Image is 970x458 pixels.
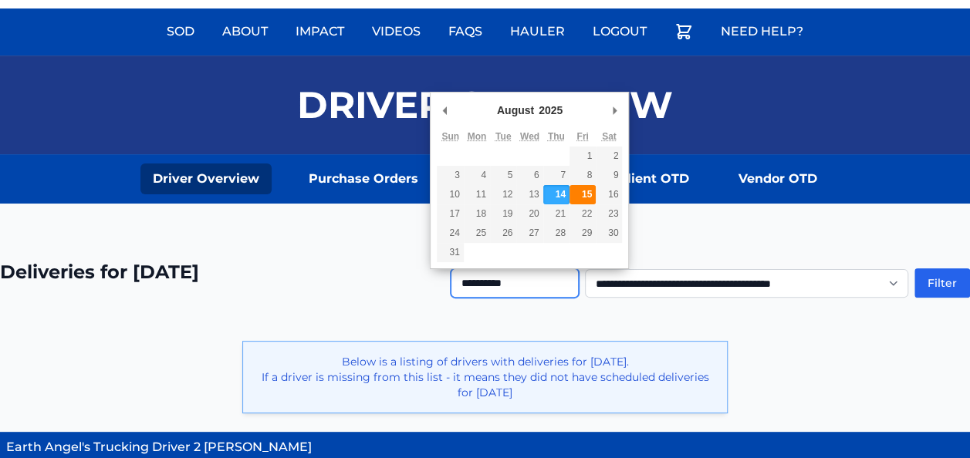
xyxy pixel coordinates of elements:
button: 1 [569,146,596,166]
button: 4 [464,166,490,185]
a: Purchase Orders [296,163,431,194]
button: 12 [490,185,516,204]
abbr: Friday [576,131,588,142]
a: FAQs [439,13,492,50]
abbr: Saturday [602,131,617,142]
a: Hauler [501,13,574,50]
a: Videos [363,13,430,50]
button: Filter [914,268,970,298]
button: 16 [596,185,622,204]
button: 23 [596,204,622,224]
div: 2025 [536,99,565,122]
abbr: Thursday [548,131,565,142]
button: 28 [543,224,569,243]
button: 21 [543,204,569,224]
h1: Driver Overview [297,86,673,123]
button: Previous Month [437,99,452,122]
button: Next Month [607,99,622,122]
button: 17 [437,204,463,224]
a: Need Help? [711,13,813,50]
abbr: Wednesday [520,131,539,142]
button: 19 [490,204,516,224]
a: Sod [157,13,204,50]
button: 3 [437,166,463,185]
abbr: Sunday [441,131,459,142]
button: 6 [516,166,542,185]
a: Logout [583,13,656,50]
button: 24 [437,224,463,243]
abbr: Monday [468,131,487,142]
button: 20 [516,204,542,224]
button: 13 [516,185,542,204]
button: 27 [516,224,542,243]
a: Driver Overview [140,163,272,194]
button: 11 [464,185,490,204]
input: Use the arrow keys to pick a date [451,268,579,298]
button: 10 [437,185,463,204]
a: Vendor OTD [726,163,830,194]
button: 29 [569,224,596,243]
button: 26 [490,224,516,243]
abbr: Tuesday [495,131,511,142]
button: 2 [596,146,622,166]
button: 22 [569,204,596,224]
a: Client OTD [606,163,701,194]
button: 14 [543,185,569,204]
a: Impact [286,13,353,50]
button: 18 [464,204,490,224]
button: 9 [596,166,622,185]
p: Below is a listing of drivers with deliveries for [DATE]. If a driver is missing from this list -... [255,354,715,400]
button: 30 [596,224,622,243]
button: 5 [490,166,516,185]
button: 15 [569,185,596,204]
button: 25 [464,224,490,243]
div: August [495,99,536,122]
a: About [213,13,277,50]
button: 8 [569,166,596,185]
button: 31 [437,243,463,262]
button: 7 [543,166,569,185]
